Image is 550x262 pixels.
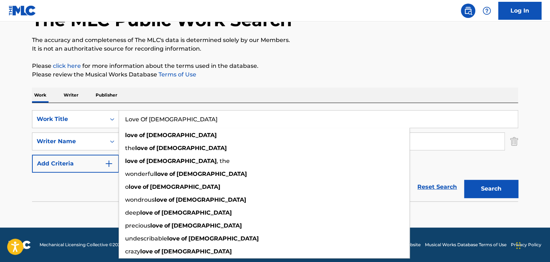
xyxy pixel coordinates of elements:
[32,88,49,103] p: Work
[464,6,472,15] img: search
[154,209,160,216] strong: of
[511,242,541,248] a: Privacy Policy
[510,132,518,150] img: Delete Criterion
[140,248,153,255] strong: love
[150,222,163,229] strong: love
[146,132,217,139] strong: [DEMOGRAPHIC_DATA]
[125,222,150,229] span: precious
[146,158,217,164] strong: [DEMOGRAPHIC_DATA]
[125,183,129,190] span: o
[461,4,475,18] a: Public Search
[188,235,259,242] strong: [DEMOGRAPHIC_DATA]
[177,170,247,177] strong: [DEMOGRAPHIC_DATA]
[9,240,31,249] img: logo
[125,158,138,164] strong: love
[139,158,145,164] strong: of
[93,88,119,103] p: Publisher
[125,196,155,203] span: wondrous
[482,6,491,15] img: help
[161,209,232,216] strong: [DEMOGRAPHIC_DATA]
[53,62,81,69] a: click here
[516,235,521,256] div: Arrastrar
[9,5,36,16] img: MLC Logo
[125,145,135,151] span: the
[143,183,148,190] strong: of
[171,222,242,229] strong: [DEMOGRAPHIC_DATA]
[514,228,550,262] div: Widget de chat
[164,222,170,229] strong: of
[105,159,113,168] img: 9d2ae6d4665cec9f34b9.svg
[161,248,232,255] strong: [DEMOGRAPHIC_DATA]
[125,170,155,177] span: wonderful
[157,71,196,78] a: Terms of Use
[155,170,168,177] strong: love
[61,88,81,103] p: Writer
[464,180,518,198] button: Search
[40,242,123,248] span: Mechanical Licensing Collective © 2025
[125,235,167,242] span: undescribable
[129,183,141,190] strong: love
[37,115,101,123] div: Work Title
[149,145,155,151] strong: of
[155,196,167,203] strong: love
[181,235,187,242] strong: of
[514,228,550,262] iframe: Chat Widget
[154,248,160,255] strong: of
[140,209,153,216] strong: love
[32,70,518,79] p: Please review the Musical Works Database
[37,137,101,146] div: Writer Name
[32,36,518,45] p: The accuracy and completeness of The MLC's data is determined solely by our Members.
[156,145,227,151] strong: [DEMOGRAPHIC_DATA]
[139,132,145,139] strong: of
[480,4,494,18] div: Help
[32,45,518,53] p: It is not an authoritative source for recording information.
[32,155,119,173] button: Add Criteria
[169,170,175,177] strong: of
[169,196,174,203] strong: of
[135,145,148,151] strong: love
[125,132,138,139] strong: love
[150,183,220,190] strong: [DEMOGRAPHIC_DATA]
[32,62,518,70] p: Please for more information about the terms used in the database.
[125,209,140,216] span: deep
[167,235,180,242] strong: love
[425,242,507,248] a: Musical Works Database Terms of Use
[217,158,230,164] span: , the
[414,179,460,195] a: Reset Search
[32,110,518,201] form: Search Form
[176,196,246,203] strong: [DEMOGRAPHIC_DATA]
[498,2,541,20] a: Log In
[125,248,140,255] span: crazy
